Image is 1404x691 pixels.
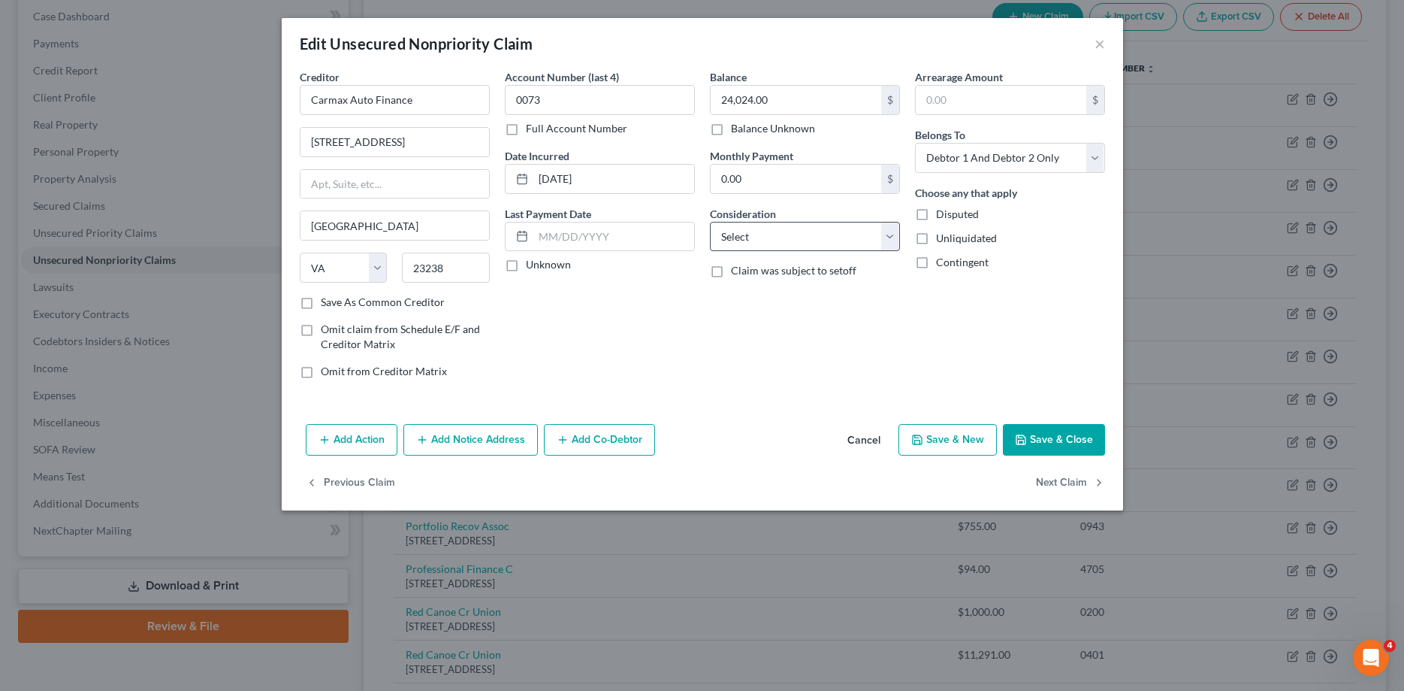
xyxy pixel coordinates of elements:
span: Omit from Creditor Matrix [321,365,447,377]
label: Arrearage Amount [915,69,1003,85]
label: Consideration [710,206,776,222]
label: Balance [710,69,747,85]
button: Add Co-Debtor [544,424,655,456]
label: Full Account Number [526,121,627,136]
span: Claim was subject to setoff [731,264,856,277]
label: Unknown [526,257,571,272]
input: MM/DD/YYYY [533,165,694,193]
div: $ [881,165,899,193]
button: × [1095,35,1105,53]
button: Add Action [306,424,397,456]
input: Apt, Suite, etc... [300,170,489,199]
input: Enter address... [300,128,489,156]
input: Search creditor by name... [300,85,490,115]
span: Creditor [300,71,340,83]
div: $ [881,86,899,114]
button: Cancel [835,426,892,456]
iframe: Intercom live chat [1353,640,1389,676]
span: Contingent [936,256,989,268]
label: Choose any that apply [915,185,1017,201]
span: Omit claim from Schedule E/F and Creditor Matrix [321,323,480,350]
label: Save As Common Creditor [321,295,445,310]
input: 0.00 [916,86,1086,114]
span: Disputed [936,208,979,220]
span: Unliquidated [936,232,997,244]
button: Add Notice Address [403,424,538,456]
button: Save & Close [1003,424,1105,456]
div: $ [1086,86,1104,114]
button: Next Claim [1036,468,1105,499]
input: XXXX [505,85,695,115]
div: Edit Unsecured Nonpriority Claim [300,33,533,54]
label: Last Payment Date [505,206,591,222]
button: Previous Claim [306,468,395,499]
label: Date Incurred [505,148,569,164]
label: Account Number (last 4) [505,69,619,85]
label: Balance Unknown [731,121,815,136]
input: 0.00 [711,86,881,114]
label: Monthly Payment [710,148,793,164]
span: 4 [1384,640,1396,652]
input: 0.00 [711,165,881,193]
button: Save & New [898,424,997,456]
span: Belongs To [915,129,965,141]
input: Enter city... [300,211,489,240]
input: Enter zip... [402,253,490,283]
input: MM/DD/YYYY [533,223,694,251]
